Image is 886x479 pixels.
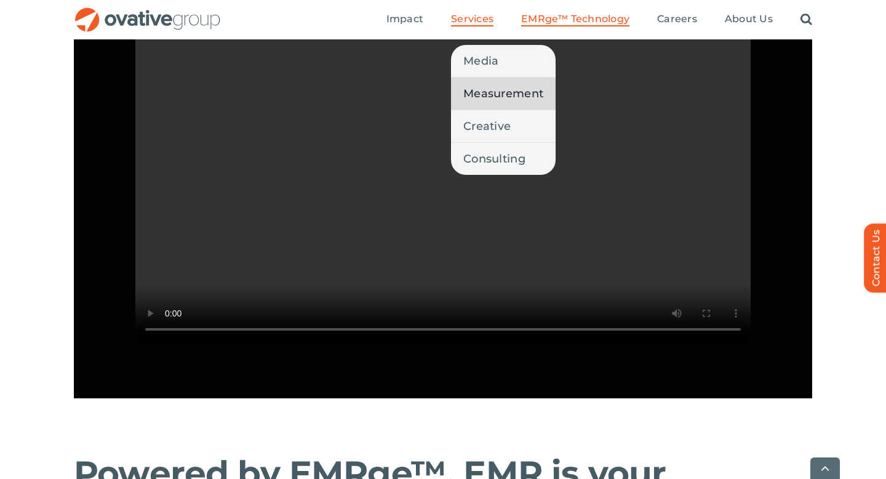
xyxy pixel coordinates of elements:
a: Creative [451,110,556,142]
a: Careers [657,13,697,26]
a: EMRge™ Technology [521,13,629,26]
span: Impact [386,13,423,25]
span: Careers [657,13,697,25]
a: Measurement [451,78,556,110]
a: Services [451,13,493,26]
video: Sorry, your browser doesn't support embedded videos. [135,35,751,343]
span: Services [451,13,493,25]
span: Consulting [463,150,525,167]
span: Media [463,52,498,70]
a: About Us [725,13,773,26]
span: About Us [725,13,773,25]
span: EMRge™ Technology [521,13,629,25]
a: Search [800,13,812,26]
a: OG_Full_horizontal_RGB [74,6,221,18]
span: Creative [463,118,511,135]
span: Measurement [463,85,543,102]
a: Consulting [451,143,556,175]
a: Impact [386,13,423,26]
a: Media [451,45,556,77]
